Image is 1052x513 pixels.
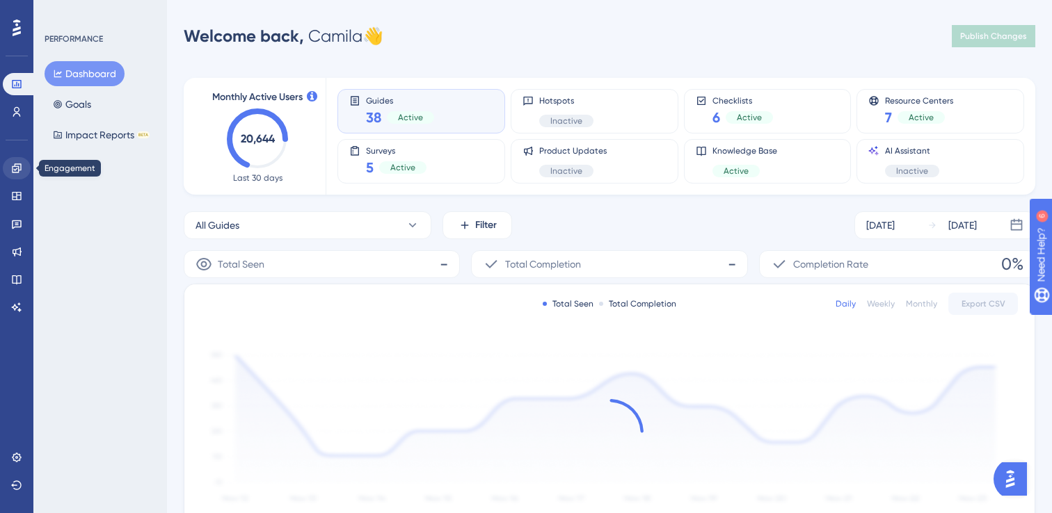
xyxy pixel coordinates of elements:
span: 7 [885,108,892,127]
span: Active [724,165,749,177]
span: Resource Centers [885,95,953,105]
div: Camila 👋 [184,25,383,47]
span: All Guides [196,217,239,234]
div: Total Completion [599,298,676,309]
span: 5 [366,158,374,177]
text: 20,644 [241,132,276,145]
span: Export CSV [962,298,1005,309]
button: Publish Changes [952,25,1035,47]
span: Monthly Active Users [212,89,303,106]
span: Need Help? [33,3,87,20]
div: BETA [137,131,150,138]
span: Publish Changes [960,31,1027,42]
span: Total Seen [218,256,264,272]
span: 38 [366,108,381,127]
span: Active [737,112,762,123]
span: Filter [475,217,497,234]
div: 6 [97,7,101,18]
span: Product Updates [539,145,607,156]
div: Total Seen [543,298,593,309]
span: Active [398,112,423,123]
div: [DATE] [948,217,977,234]
span: Active [390,162,415,173]
span: - [728,253,736,275]
button: Goals [45,92,99,117]
span: AI Assistant [885,145,939,156]
button: Export CSV [948,293,1018,315]
span: Knowledge Base [712,145,777,156]
span: Hotspots [539,95,593,106]
button: All Guides [184,211,431,239]
button: Filter [443,211,512,239]
span: - [440,253,448,275]
div: PERFORMANCE [45,33,103,44]
button: Impact ReportsBETA [45,122,158,147]
div: Weekly [867,298,895,309]
span: Welcome back, [184,26,304,46]
div: [DATE] [866,217,895,234]
span: Completion Rate [793,256,868,272]
span: 6 [712,108,720,127]
span: Checklists [712,95,773,105]
span: Surveys [366,145,427,155]
span: Inactive [896,165,928,177]
div: Monthly [906,298,937,309]
span: Total Completion [505,256,581,272]
span: Inactive [550,115,582,127]
span: Active [909,112,934,123]
button: Dashboard [45,61,125,86]
span: Last 30 days [233,172,282,184]
span: Guides [366,95,434,105]
span: Inactive [550,165,582,177]
div: Daily [836,298,856,309]
span: 0% [1001,253,1023,275]
iframe: UserGuiding AI Assistant Launcher [994,458,1035,500]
